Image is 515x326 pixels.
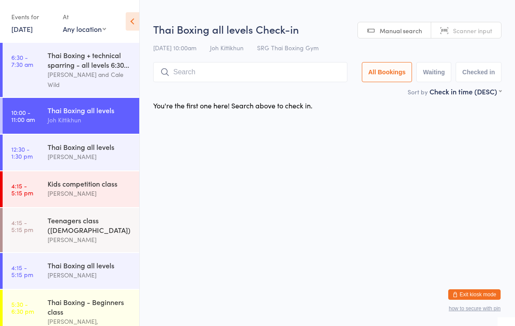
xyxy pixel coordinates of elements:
[48,142,132,152] div: Thai Boxing all levels
[48,215,132,235] div: Teenagers class ([DEMOGRAPHIC_DATA])
[153,101,312,110] div: You're the first one here! Search above to check in.
[48,297,132,316] div: Thai Boxing - Beginners class
[11,264,33,278] time: 4:15 - 5:15 pm
[11,24,33,34] a: [DATE]
[3,98,139,134] a: 10:00 -11:00 amThai Boxing all levelsJoh Kittikhun
[3,253,139,289] a: 4:15 -5:15 pmThai Boxing all levels[PERSON_NAME]
[11,10,54,24] div: Events for
[453,26,492,35] span: Scanner input
[380,26,422,35] span: Manual search
[449,305,501,312] button: how to secure with pin
[429,87,501,96] div: Check in time (DESC)
[3,171,139,207] a: 4:15 -5:15 pmKids competition class[PERSON_NAME]
[257,43,319,52] span: SRG Thai Boxing Gym
[11,146,33,160] time: 12:30 - 1:30 pm
[3,135,139,170] a: 12:30 -1:30 pmThai Boxing all levels[PERSON_NAME]
[210,43,244,52] span: Joh Kittikhun
[11,109,35,123] time: 10:00 - 11:00 am
[11,54,33,68] time: 6:30 - 7:30 am
[48,188,132,198] div: [PERSON_NAME]
[153,43,196,52] span: [DATE] 10:00am
[11,182,33,196] time: 4:15 - 5:15 pm
[48,115,132,125] div: Joh Kittikhun
[408,87,428,96] label: Sort by
[48,235,132,245] div: [PERSON_NAME]
[63,10,106,24] div: At
[48,69,132,90] div: [PERSON_NAME] and Cale Wild
[48,270,132,280] div: [PERSON_NAME]
[63,24,106,34] div: Any location
[416,62,451,82] button: Waiting
[3,43,139,97] a: 6:30 -7:30 amThai Boxing + technical sparring - all levels 6:30...[PERSON_NAME] and Cale Wild
[456,62,501,82] button: Checked in
[153,22,501,36] h2: Thai Boxing all levels Check-in
[362,62,412,82] button: All Bookings
[48,50,132,69] div: Thai Boxing + technical sparring - all levels 6:30...
[48,152,132,162] div: [PERSON_NAME]
[3,208,139,252] a: 4:15 -5:15 pmTeenagers class ([DEMOGRAPHIC_DATA])[PERSON_NAME]
[448,289,501,300] button: Exit kiosk mode
[11,301,34,315] time: 5:30 - 6:30 pm
[48,105,132,115] div: Thai Boxing all levels
[153,62,347,82] input: Search
[48,260,132,270] div: Thai Boxing all levels
[11,219,33,233] time: 4:15 - 5:15 pm
[48,179,132,188] div: Kids competition class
